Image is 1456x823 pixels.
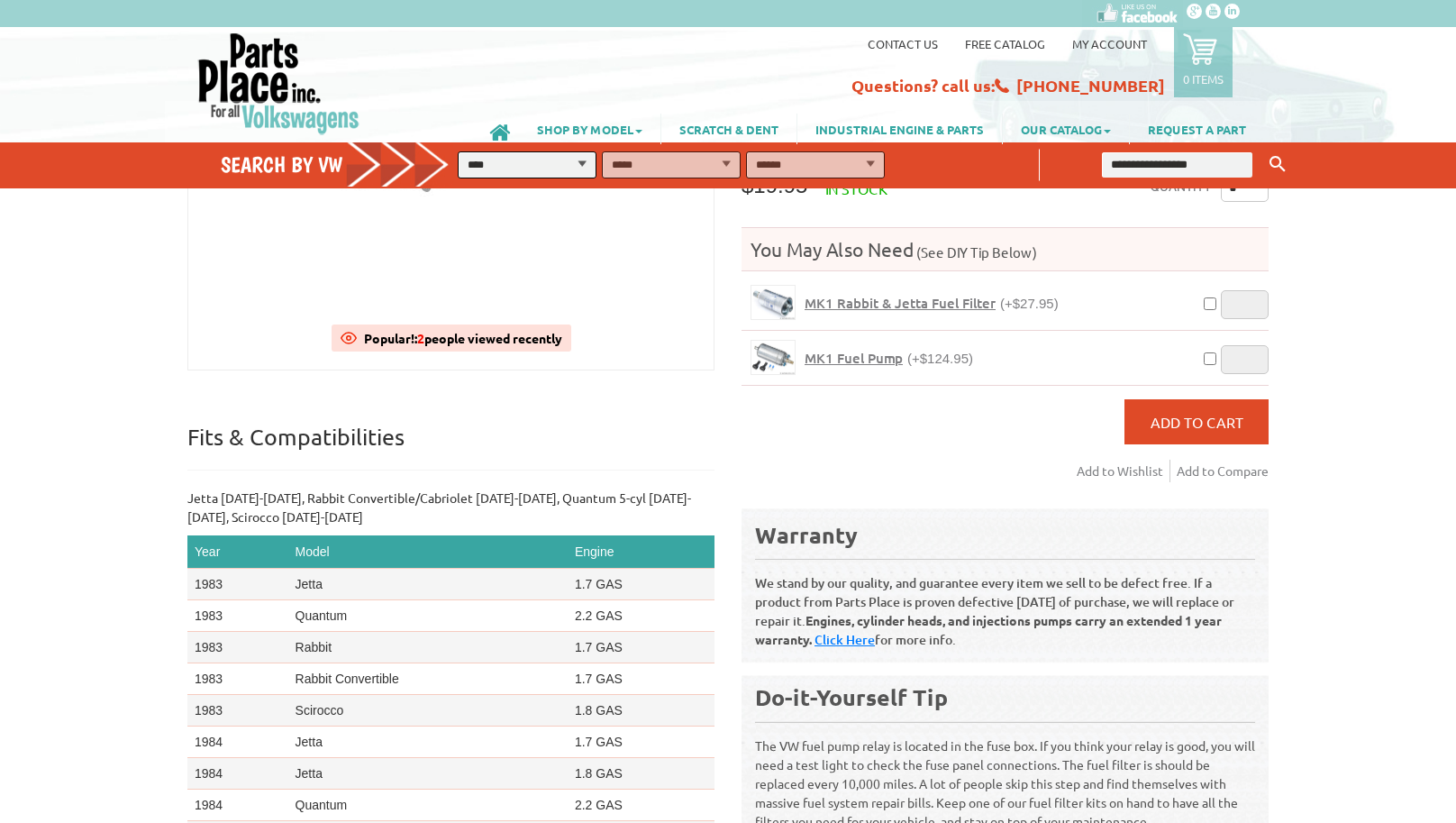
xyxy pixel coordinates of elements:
[1072,36,1147,51] a: My Account
[417,330,424,346] span: 2
[288,727,568,758] td: Jetta
[1174,27,1233,97] a: 0 items
[187,695,288,727] td: 1983
[288,632,568,663] td: Rabbit
[661,114,796,144] a: SCRATCH & DENT
[187,535,288,569] th: Year
[755,682,948,711] b: Do-it-Yourself Tip
[519,114,660,144] a: SHOP BY MODEL
[797,114,1002,144] a: INDUSTRIAL ENGINE & PARTS
[805,350,973,367] a: MK1 Fuel Pump(+$124.95)
[187,632,288,663] td: 1983
[825,179,887,197] span: In stock
[288,600,568,632] td: Quantum
[187,727,288,758] td: 1984
[568,600,714,632] td: 2.2 GAS
[755,520,1255,550] div: Warranty
[1000,296,1059,311] span: (+$27.95)
[568,632,714,663] td: 1.7 GAS
[568,663,714,695] td: 1.7 GAS
[805,349,903,367] span: MK1 Fuel Pump
[751,285,796,320] a: MK1 Rabbit & Jetta Fuel Filter
[568,695,714,727] td: 1.8 GAS
[341,330,357,346] img: View
[1130,114,1264,144] a: REQUEST A PART
[1003,114,1129,144] a: OUR CATALOG
[187,790,288,821] td: 1984
[1183,71,1224,87] p: 0 items
[1151,413,1243,431] span: Add to Cart
[187,758,288,790] td: 1984
[814,631,875,648] a: Click Here
[568,790,714,821] td: 2.2 GAS
[751,340,796,375] a: MK1 Fuel Pump
[1077,460,1170,482] a: Add to Wishlist
[187,600,288,632] td: 1983
[288,663,568,695] td: Rabbit Convertible
[568,727,714,758] td: 1.7 GAS
[1177,460,1269,482] a: Add to Compare
[751,286,795,319] img: MK1 Rabbit & Jetta Fuel Filter
[568,535,714,569] th: Engine
[196,32,361,135] img: Parts Place Inc!
[1124,399,1269,444] button: Add to Cart
[742,237,1269,261] h4: You May Also Need
[288,569,568,600] td: Jetta
[755,612,1222,647] b: Engines, cylinder heads, and injections pumps carry an extended 1 year warranty.
[288,535,568,569] th: Model
[187,423,714,471] p: Fits & Compatibilities
[755,559,1255,649] p: We stand by our quality, and guarantee every item we sell to be defect free. If a product from Pa...
[364,325,562,352] div: Popular!: people viewed recently
[187,569,288,600] td: 1983
[568,569,714,600] td: 1.7 GAS
[1264,150,1291,179] button: Keyword Search
[187,489,714,526] p: Jetta [DATE]-[DATE], Rabbit Convertible/Cabriolet [DATE]-[DATE], Quantum 5-cyl [DATE]-[DATE], Sci...
[187,663,288,695] td: 1983
[965,36,1045,51] a: Free Catalog
[868,36,938,51] a: Contact us
[805,294,996,312] span: MK1 Rabbit & Jetta Fuel Filter
[805,295,1059,312] a: MK1 Rabbit & Jetta Fuel Filter(+$27.95)
[568,758,714,790] td: 1.8 GAS
[914,243,1037,261] span: (See DIY Tip Below)
[907,351,973,366] span: (+$124.95)
[221,151,468,178] h4: Search by VW
[288,790,568,821] td: Quantum
[288,695,568,727] td: Scirocco
[288,758,568,790] td: Jetta
[751,341,795,374] img: MK1 Fuel Pump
